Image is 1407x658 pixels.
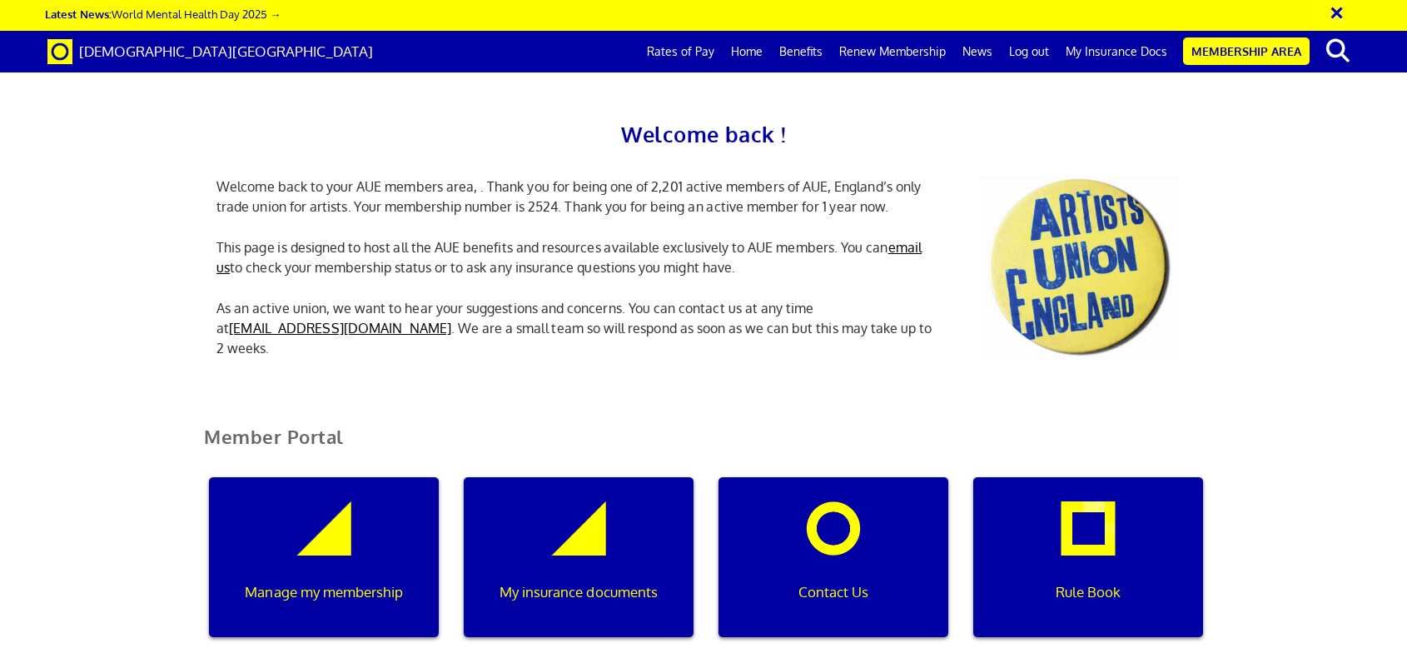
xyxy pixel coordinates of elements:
[730,581,937,603] p: Contact Us
[204,177,953,217] p: Welcome back to your AUE members area, . Thank you for being one of 2,201 active members of AUE, ...
[985,581,1191,603] p: Rule Book
[204,298,953,358] p: As an active union, we want to hear your suggestions and concerns. You can contact us at any time...
[204,117,1203,152] h2: Welcome back !
[221,581,427,603] p: Manage my membership
[191,426,1216,467] h2: Member Portal
[771,31,831,72] a: Benefits
[35,31,385,72] a: Brand [DEMOGRAPHIC_DATA][GEOGRAPHIC_DATA]
[1183,37,1310,65] a: Membership Area
[45,7,112,21] strong: Latest News:
[639,31,723,72] a: Rates of Pay
[45,7,281,21] a: Latest News:World Mental Health Day 2025 →
[1001,31,1057,72] a: Log out
[723,31,771,72] a: Home
[204,237,953,277] p: This page is designed to host all the AUE benefits and resources available exclusively to AUE mem...
[954,31,1001,72] a: News
[1313,33,1364,68] button: search
[1057,31,1176,72] a: My Insurance Docs
[831,31,954,72] a: Renew Membership
[79,42,373,60] span: [DEMOGRAPHIC_DATA][GEOGRAPHIC_DATA]
[229,320,451,336] a: [EMAIL_ADDRESS][DOMAIN_NAME]
[475,581,682,603] p: My insurance documents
